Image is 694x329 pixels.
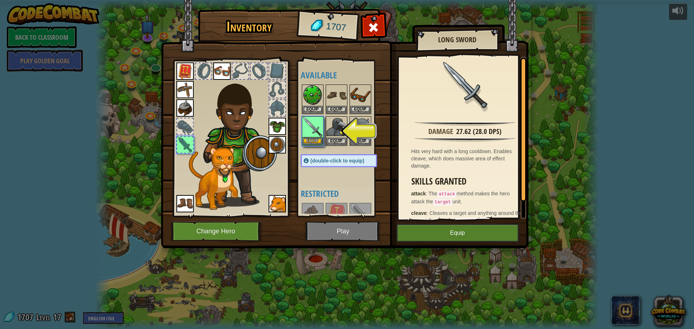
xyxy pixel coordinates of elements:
[303,137,323,145] button: Equip
[397,224,519,242] button: Equip
[303,85,323,105] img: portrait.png
[176,195,194,212] img: portrait.png
[411,210,427,216] strong: cleave
[350,204,370,224] img: portrait.png
[203,19,295,34] h1: Inventory
[213,62,231,80] img: portrait.png
[350,117,370,137] img: portrait.png
[426,191,429,196] span: :
[325,20,347,34] span: 1707
[423,36,491,44] h2: Long Sword
[310,158,364,164] span: (double-click to equip)
[454,218,490,224] code: cleaveDamage
[326,204,347,224] img: portrait.png
[301,70,391,80] h4: Available
[411,177,523,186] h3: Skills Granted
[303,106,323,113] button: Equip
[326,117,347,137] img: portrait.png
[411,191,426,196] strong: attack
[326,138,347,145] button: Equip
[350,106,370,113] button: Equip
[269,118,286,135] img: portrait.png
[301,189,391,198] h4: Restricted
[442,62,489,109] img: portrait.png
[411,148,523,169] div: Hits very hard with a long cooldown. Enables cleave, which does massive area of effect damage.
[171,221,263,241] button: Change Hero
[269,136,286,153] img: portrait.png
[189,147,238,210] img: cougar-paper-dolls.png
[176,81,194,98] img: portrait.png
[269,195,286,212] img: portrait.png
[411,210,522,223] span: Cleaves a target and anything around the hero within 10m for damage.
[176,62,194,80] img: portrait.png
[415,121,515,126] img: hr.png
[433,199,452,205] code: target
[427,210,429,216] span: :
[176,99,194,117] img: portrait.png
[428,126,453,137] div: Damage
[350,85,370,105] img: portrait.png
[437,191,457,198] code: attack
[200,74,278,207] img: female.png
[411,191,510,204] span: The method makes the hero attack the unit.
[326,85,347,105] img: portrait.png
[303,117,323,137] img: portrait.png
[415,137,515,142] img: hr.png
[326,106,347,113] button: Equip
[456,126,502,137] div: 27.62 (28.0 DPS)
[350,138,370,145] button: Equip
[303,204,323,224] img: portrait.png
